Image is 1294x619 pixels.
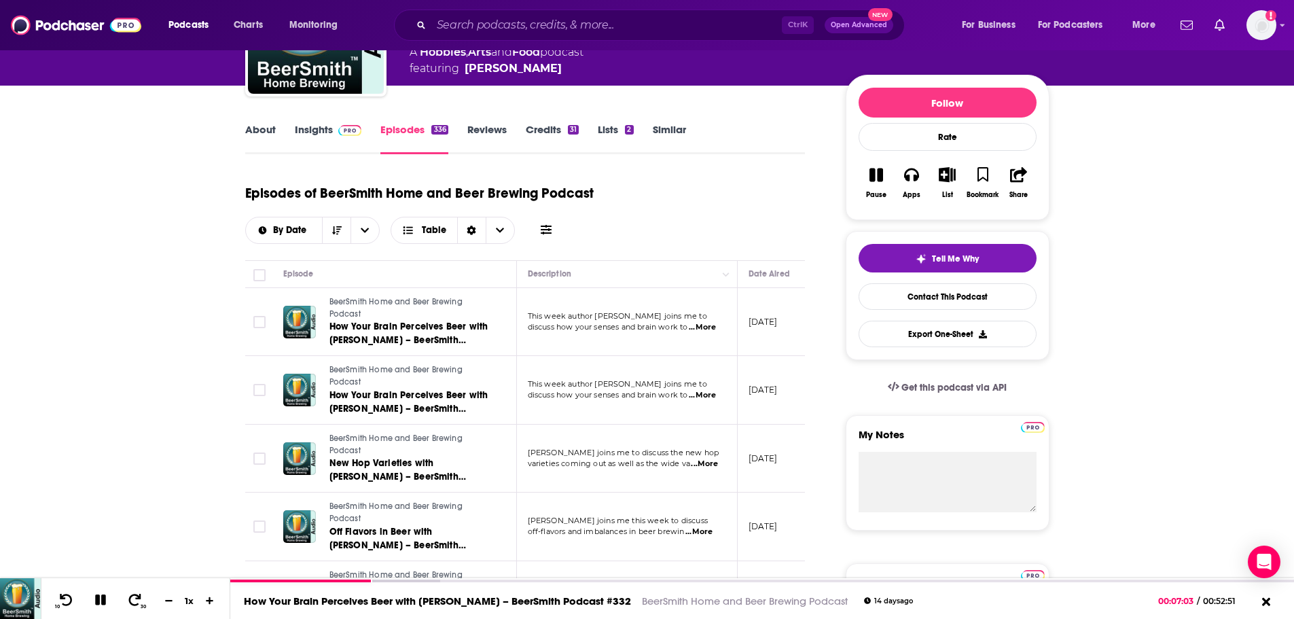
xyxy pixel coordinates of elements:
a: Food [512,46,540,58]
button: open menu [1123,14,1172,36]
div: Sort Direction [457,217,486,243]
input: Search podcasts, credits, & more... [431,14,782,36]
a: Show notifications dropdown [1209,14,1230,37]
span: BeerSmith Home and Beer Brewing Podcast [329,570,463,592]
a: BeerSmith Home and Beer Brewing Podcast [329,501,492,525]
span: discuss how your senses and brain work to [528,390,688,400]
button: Apps [894,158,929,207]
span: varieties coming out as well as the wide va [528,459,690,468]
button: 10 [52,593,78,609]
button: Show profile menu [1246,10,1276,40]
h2: Choose List sort [245,217,380,244]
a: New Hop Varieties with [PERSON_NAME] – BeerSmith Podcast #331 [329,457,492,484]
div: A podcast [410,44,583,77]
div: Open Intercom Messenger [1248,546,1280,578]
div: Description [528,266,571,282]
div: 31 [568,125,579,135]
span: How Your Brain Perceives Beer with [PERSON_NAME] – BeerSmith Podcast #332 [329,321,488,359]
span: / [1197,596,1200,606]
a: Pro website [1021,568,1045,581]
a: Show notifications dropdown [1175,14,1198,37]
div: 1 x [178,595,201,606]
button: open menu [280,14,355,36]
span: This week author [PERSON_NAME] joins me to [528,379,707,389]
button: Export One-Sheet [859,321,1037,347]
a: Pro website [1021,420,1045,433]
span: Get this podcast via API [901,382,1007,393]
span: Podcasts [168,16,209,35]
span: BeerSmith Home and Beer Brewing Podcast [329,297,463,319]
button: tell me why sparkleTell Me Why [859,244,1037,272]
span: 10 [55,604,60,609]
button: open menu [952,14,1032,36]
a: How Your Brain Perceives Beer with [PERSON_NAME] – BeerSmith Podcast #332 [244,595,631,607]
p: [DATE] [749,453,778,464]
a: BeerSmith Home and Beer Brewing Podcast [329,433,492,457]
img: User Profile [1246,10,1276,40]
button: open menu [351,217,379,243]
span: Off Flavors in Beer with [PERSON_NAME] – BeerSmith Podcast #330 [329,526,466,565]
div: Search podcasts, credits, & more... [407,10,918,41]
div: Share [1009,191,1028,199]
button: Choose View [391,217,515,244]
span: Toggle select row [253,384,266,396]
a: Charts [225,14,271,36]
img: Podchaser Pro [1021,570,1045,581]
div: Apps [903,191,920,199]
a: How Your Brain Perceives Beer with [PERSON_NAME] – BeerSmith Podcast #332 [329,320,492,347]
span: , [466,46,468,58]
span: 00:07:03 [1158,596,1197,606]
a: About [245,123,276,154]
img: Podchaser - Follow, Share and Rate Podcasts [11,12,141,38]
span: New [868,8,893,21]
span: discuss how your senses and brain work to [528,322,688,332]
img: Podchaser Pro [1021,422,1045,433]
span: BeerSmith Home and Beer Brewing Podcast [329,434,463,455]
span: BeerSmith Home and Beer Brewing Podcast [329,365,463,387]
span: By Date [273,226,311,235]
span: [PERSON_NAME] joins me to discuss the new hop [528,448,719,457]
svg: Add a profile image [1265,10,1276,21]
span: and [491,46,512,58]
span: Monitoring [289,16,338,35]
button: 30 [123,593,149,609]
button: open menu [1029,14,1123,36]
button: List [929,158,965,207]
div: Bookmark [967,191,999,199]
a: Arts [468,46,491,58]
button: open menu [246,226,323,235]
a: Reviews [467,123,507,154]
span: ...More [691,459,718,470]
span: 30 [141,604,146,609]
span: Toggle select row [253,316,266,328]
button: Follow [859,88,1037,118]
span: New Hop Varieties with [PERSON_NAME] – BeerSmith Podcast #331 [329,457,466,496]
a: Off Flavors in Beer with [PERSON_NAME] – BeerSmith Podcast #330 [329,525,492,552]
span: Logged in as lcastillofinn [1246,10,1276,40]
span: 00:52:51 [1200,596,1249,606]
span: More [1132,16,1155,35]
span: How Your Brain Perceives Beer with [PERSON_NAME] – BeerSmith Podcast #332 [329,389,488,428]
a: Similar [653,123,686,154]
span: BeerSmith Home and Beer Brewing Podcast [329,501,463,523]
button: Sort Direction [322,217,351,243]
span: Charts [234,16,263,35]
span: Open Advanced [831,22,887,29]
span: Toggle select row [253,520,266,533]
span: featuring [410,60,583,77]
div: Rate [859,123,1037,151]
a: InsightsPodchaser Pro [295,123,362,154]
a: Contact This Podcast [859,283,1037,310]
span: For Business [962,16,1016,35]
span: Toggle select row [253,453,266,465]
button: open menu [159,14,226,36]
p: [DATE] [749,384,778,395]
span: This week author [PERSON_NAME] joins me to [528,311,707,321]
div: List [942,191,953,199]
label: My Notes [859,428,1037,452]
button: Column Actions [718,266,734,283]
span: Table [422,226,446,235]
div: 14 days ago [864,597,913,605]
a: Lists2 [598,123,633,154]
